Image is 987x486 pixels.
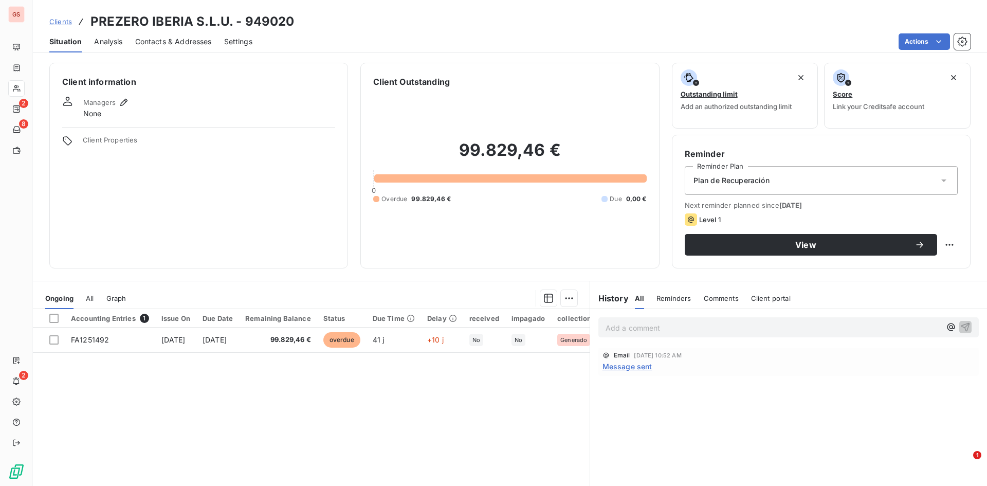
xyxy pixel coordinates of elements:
span: Client Properties [83,136,335,150]
span: 0 [372,186,376,194]
span: 99.829,46 € [245,335,311,345]
span: Comments [704,294,739,302]
span: +10 j [427,335,444,344]
span: Managers [83,98,116,106]
span: 2 [19,371,28,380]
div: Delay [427,314,457,322]
span: overdue [323,332,360,348]
span: Client portal [751,294,791,302]
span: None [83,109,102,119]
span: View [697,241,915,249]
span: Link your Creditsafe account [833,102,924,111]
div: received [469,314,499,322]
div: Accounting Entries [71,314,149,323]
h3: PREZERO IBERIA S.L.U. - 949020 [90,12,295,31]
button: ScoreLink your Creditsafe account [824,63,971,129]
img: Logo LeanPay [8,463,25,480]
div: Issue On [161,314,190,322]
span: All [86,294,94,302]
span: [DATE] 10:52 AM [634,352,681,358]
div: Due Time [373,314,415,322]
span: 1 [973,451,981,459]
span: No [472,337,480,343]
button: Outstanding limitAdd an authorized outstanding limit [672,63,818,129]
button: Actions [899,33,950,50]
div: GS [8,6,25,23]
span: Clients [49,17,72,26]
span: [DATE] [779,201,802,209]
h6: Client Outstanding [373,76,450,88]
div: impagado [511,314,545,322]
span: Situation [49,37,82,47]
span: Message sent [602,361,652,372]
span: Email [614,352,630,358]
span: Due [610,194,622,204]
span: [DATE] [203,335,227,344]
span: All [635,294,644,302]
span: Outstanding limit [681,90,738,98]
span: Reminders [656,294,691,302]
span: No [515,337,522,343]
h6: Client information [62,76,335,88]
span: Overdue [381,194,407,204]
span: 2 [19,99,28,108]
span: 1 [140,314,149,323]
span: Contacts & Addresses [135,37,212,47]
span: 8 [19,119,28,129]
span: [DATE] [161,335,186,344]
h6: Reminder [685,148,958,160]
iframe: Intercom live chat [952,451,977,476]
h2: 99.829,46 € [373,140,646,171]
span: Add an authorized outstanding limit [681,102,792,111]
div: Remaining Balance [245,314,311,322]
span: FA1251492 [71,335,109,344]
span: 0,00 € [626,194,647,204]
a: Clients [49,16,72,27]
span: Ongoing [45,294,74,302]
span: Generado [560,337,587,343]
button: View [685,234,937,256]
span: 41 j [373,335,385,344]
span: Score [833,90,852,98]
span: Level 1 [699,215,721,224]
h6: History [590,292,629,304]
span: Settings [224,37,252,47]
span: Graph [106,294,126,302]
span: 99.829,46 € [411,194,451,204]
div: Due Date [203,314,233,322]
span: Plan de Recuperación [693,175,770,186]
div: collection status [557,314,614,322]
span: Next reminder planned since [685,201,958,209]
div: Status [323,314,360,322]
span: Analysis [94,37,122,47]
